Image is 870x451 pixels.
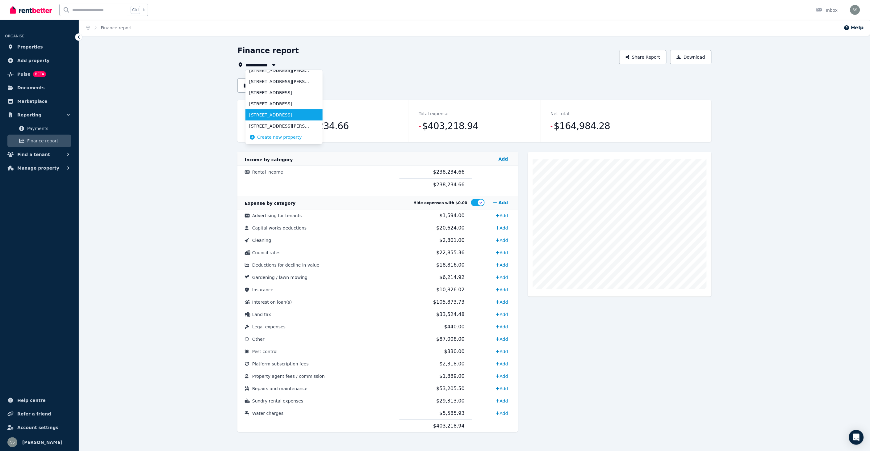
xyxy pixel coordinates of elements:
span: [STREET_ADDRESS] [249,112,312,118]
a: Finance report [101,25,132,30]
span: Documents [17,84,45,91]
a: Add [491,153,511,165]
span: Add property [17,57,50,64]
span: Account settings [17,424,58,431]
span: [STREET_ADDRESS] [249,90,312,96]
a: Add [493,322,510,332]
a: Add [493,310,510,319]
a: Add [493,371,510,381]
a: Marketplace [5,95,74,107]
button: Download [670,50,712,64]
span: Marketplace [17,98,47,105]
span: $403,218.94 [433,423,465,429]
a: Help centre [5,394,74,407]
span: Help centre [17,397,46,404]
span: $87,008.00 [436,336,465,342]
span: Council rates [252,250,281,255]
a: Add [493,248,510,258]
span: [PERSON_NAME] [22,439,62,446]
span: Refer a friend [17,410,51,418]
span: $1,594.00 [440,213,465,218]
span: Deductions for decline in value [252,263,319,268]
span: $1,889.00 [440,373,465,379]
nav: Breadcrumb [79,20,139,36]
span: ORGANISE [5,34,24,38]
span: Insurance [252,287,274,292]
a: Add property [5,54,74,67]
a: Add [491,196,511,209]
span: Sundry rental expenses [252,398,303,403]
span: Ctrl [131,6,140,14]
span: $22,855.36 [436,250,465,255]
span: Property agent fees / commission [252,374,325,379]
span: Income by category [245,157,293,162]
span: Manage property [17,164,59,172]
span: $2,318.00 [440,361,465,367]
span: [STREET_ADDRESS][PERSON_NAME][PERSON_NAME] [249,67,312,74]
a: Add [493,384,510,394]
a: Add [493,235,510,245]
a: Add [493,260,510,270]
span: Repairs and maintenance [252,386,307,391]
button: Date filter [237,78,278,93]
span: Rental income [252,170,283,175]
span: Land tax [252,312,271,317]
span: $330.00 [444,348,465,354]
span: Capital works deductions [252,225,307,230]
a: Add [493,223,510,233]
h1: Finance report [237,46,299,56]
button: Share Report [619,50,667,64]
span: $20,624.00 [436,225,465,231]
span: - [550,122,553,130]
span: Finance report [27,137,69,145]
a: Finance report [7,135,71,147]
span: $440.00 [444,324,465,330]
span: Advertising for tenants [252,213,302,218]
a: Payments [7,122,71,135]
span: $10,826.02 [436,287,465,293]
span: $53,205.50 [436,386,465,391]
dt: Total expense [419,110,449,117]
div: Open Intercom Messenger [849,430,864,445]
img: Shiva Sapkota [850,5,860,15]
a: Add [493,285,510,295]
span: $33,524.48 [436,311,465,317]
span: $2,801.00 [440,237,465,243]
span: Hide expenses with $0.00 [413,201,467,205]
a: Add [493,359,510,369]
span: Other [252,337,265,342]
span: $403,218.94 [422,120,479,132]
span: $5,585.93 [440,410,465,416]
span: Gardening / lawn mowing [252,275,307,280]
span: Pest control [252,349,278,354]
span: Interest on loan(s) [252,300,292,305]
span: [STREET_ADDRESS] [249,101,312,107]
a: Add [493,211,510,221]
span: $238,234.66 [433,182,465,188]
a: Add [493,408,510,418]
span: $29,313.00 [436,398,465,404]
span: BETA [33,71,46,77]
span: $18,816.00 [436,262,465,268]
a: Add [493,297,510,307]
a: Add [493,347,510,356]
span: Reporting [17,111,41,119]
dt: Net total [550,110,569,117]
a: Add [493,272,510,282]
button: Find a tenant [5,148,74,161]
a: PulseBETA [5,68,74,80]
a: Documents [5,82,74,94]
span: Cleaning [252,238,271,243]
a: Properties [5,41,74,53]
a: Refer a friend [5,408,74,420]
div: Inbox [816,7,838,13]
span: $105,873.73 [433,299,465,305]
button: Help [844,24,864,32]
a: Add [493,396,510,406]
span: Platform subscription fees [252,361,309,366]
a: Add [493,334,510,344]
img: RentBetter [10,5,52,15]
span: Properties [17,43,43,51]
span: $164,984.28 [554,120,610,132]
span: Expense by category [245,201,295,206]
